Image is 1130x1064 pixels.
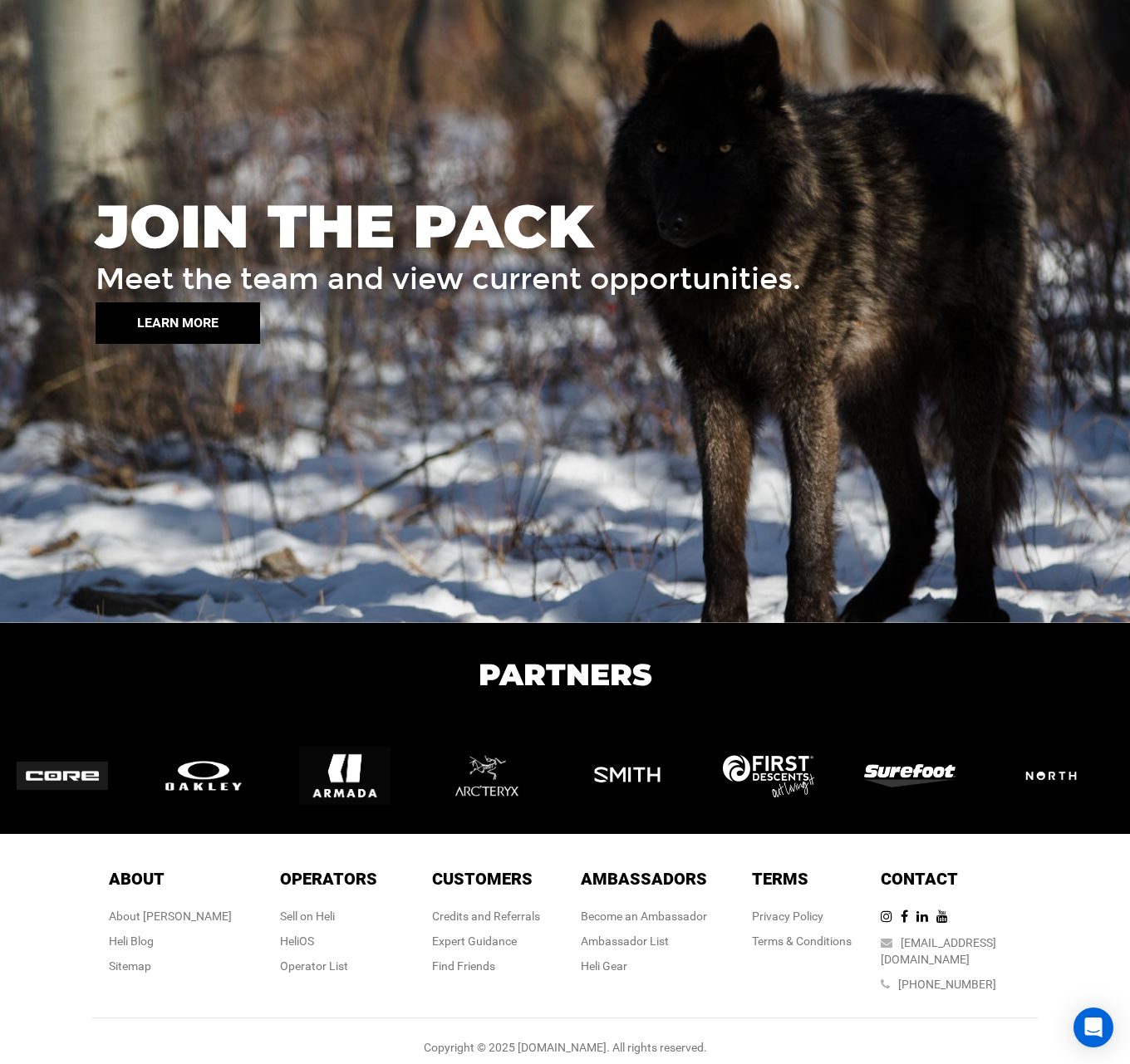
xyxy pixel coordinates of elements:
[881,869,958,889] span: Contact
[280,934,314,948] a: HeliOS
[96,302,260,344] button: LEARN MORE
[723,755,831,797] img: logo
[581,910,707,923] a: Become an Ambassador
[432,934,517,948] a: Expert Guidance
[1073,1008,1113,1047] div: Open Intercom Messenger
[898,978,996,991] a: [PHONE_NUMBER]
[1005,752,1113,800] img: logo
[109,934,154,948] a: Heli Blog
[581,869,707,889] span: Ambassadors
[581,959,627,973] a: Heli Gear
[864,764,972,787] img: logo
[432,958,540,974] div: Find Friends
[752,934,852,948] a: Terms & Conditions
[280,908,377,924] div: Sell on Heli
[752,869,808,889] span: Terms
[440,728,548,823] img: logo
[91,1039,1039,1056] div: Copyright © 2025 [DOMAIN_NAME]. All rights reserved.
[582,730,690,821] img: logo
[432,869,533,889] span: Customers
[280,869,377,889] span: Operators
[752,910,823,923] a: Privacy Policy
[17,762,125,790] img: logo
[96,196,1118,256] h1: JOIN THE PACK
[881,936,996,966] a: [EMAIL_ADDRESS][DOMAIN_NAME]
[109,908,232,924] div: About [PERSON_NAME]
[109,958,232,974] div: Sitemap
[581,933,707,949] div: Ambassador List
[109,869,165,889] span: About
[299,730,407,821] img: logo
[280,958,377,974] div: Operator List
[96,264,1118,294] p: Meet the team and view current opportunities.
[96,302,1118,344] a: LEARN MORE
[432,910,540,923] a: Credits and Referrals
[158,758,266,794] img: logo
